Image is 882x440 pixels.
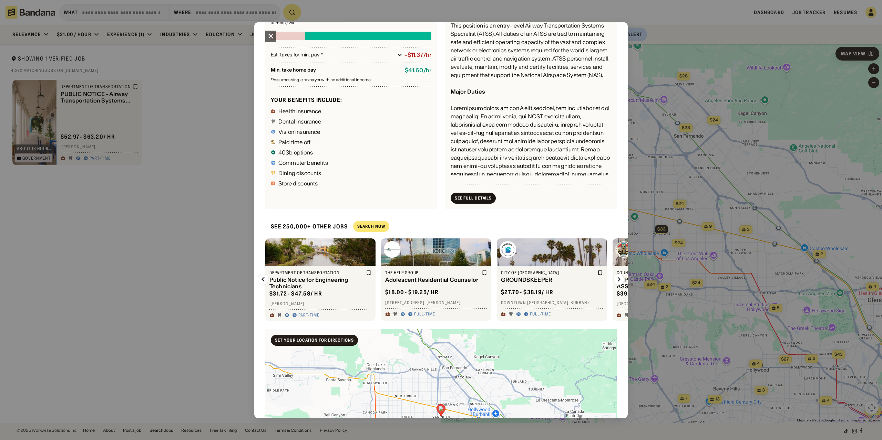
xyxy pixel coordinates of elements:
[271,52,394,58] div: Est. taxes for min. pay *
[617,290,671,297] div: $ 39.14 - $49.96 / hr
[269,277,365,290] div: Public Notice for Engineering Technicians
[501,300,603,305] div: Downtown [GEOGRAPHIC_DATA] · Burbank
[501,270,596,276] div: City of [GEOGRAPHIC_DATA]
[613,274,624,285] img: Right Arrow
[278,150,313,155] div: 403b options
[269,290,322,297] div: $ 31.72 - $47.58 / hr
[271,21,431,25] div: at 25 hrs / wk
[530,312,551,317] div: Full-time
[405,67,431,74] div: $ 41.60 / hr
[278,170,321,176] div: Dining discounts
[405,52,431,58] div: -$11.37/hr
[501,289,553,296] div: $ 27.70 - $38.19 / hr
[271,96,431,104] div: Your benefits include:
[451,88,485,95] div: Major Duties
[278,139,310,145] div: Paid time off
[455,196,492,200] div: See Full Details
[385,277,480,283] div: Adolescent Residential Counselor
[385,289,439,296] div: $ 18.00 - $19.25 / hr
[278,181,318,186] div: Store discounts
[357,225,385,229] div: Search Now
[271,67,399,74] div: Min. take home pay
[615,241,632,258] img: County of Los Angeles logo
[269,301,371,307] div: · [PERSON_NAME]
[275,338,354,342] div: Set your location for directions
[265,217,348,236] div: See 250,000+ other jobs
[385,270,480,276] div: The Help Group
[617,270,712,276] div: County of [GEOGRAPHIC_DATA]
[278,108,321,114] div: Health insurance
[278,160,328,165] div: Commuter benefits
[414,312,435,317] div: Full-time
[271,78,431,82] div: Assumes single taxpayer with no additional income
[258,274,269,285] img: Left Arrow
[385,300,487,305] div: [STREET_ADDRESS] · [PERSON_NAME]
[278,129,320,135] div: Vision insurance
[500,241,516,258] img: City of Burbank logo
[298,313,319,318] div: Part-time
[384,241,400,258] img: The Help Group logo
[501,277,596,283] div: GROUNDSKEEPER
[617,301,719,307] div: [GEOGRAPHIC_DATA] · [GEOGRAPHIC_DATA]
[278,119,321,124] div: Dental insurance
[269,270,365,276] div: Department of Transportation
